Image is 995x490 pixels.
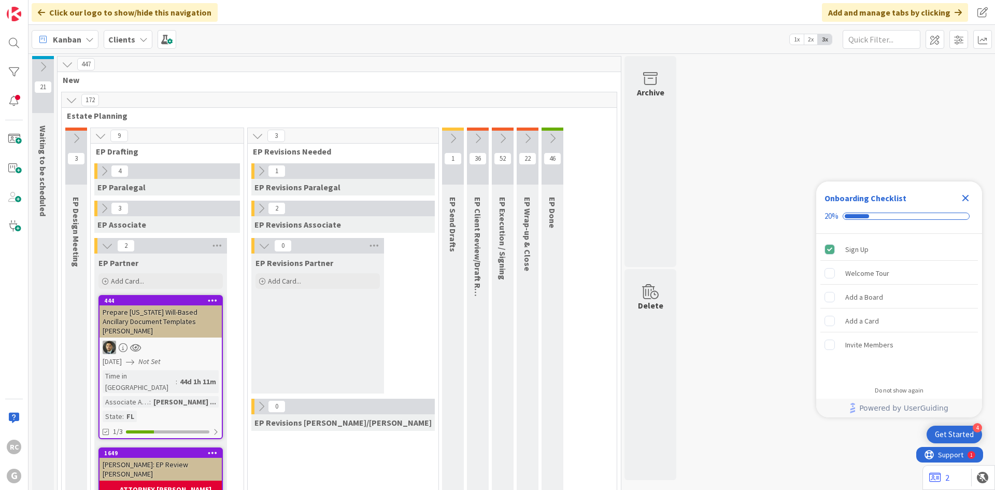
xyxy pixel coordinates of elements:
[138,357,161,366] i: Not Set
[254,182,340,192] span: EP Revisions Paralegal
[103,411,122,422] div: State
[821,399,977,417] a: Powered by UserGuiding
[448,197,458,252] span: EP Send Drafts
[820,262,978,285] div: Welcome Tour is incomplete.
[519,152,536,165] span: 22
[151,396,219,408] div: [PERSON_NAME] ...
[845,291,883,303] div: Add a Board
[32,3,218,22] div: Click our logo to show/hide this navigation
[790,34,804,45] span: 1x
[103,370,176,393] div: Time in [GEOGRAPHIC_DATA]
[38,125,48,216] span: Waiting to be scheduled
[67,110,604,121] span: Estate Planning
[99,341,222,354] div: CG
[268,400,286,413] span: 0
[497,197,508,280] span: EP Execution / Signing
[117,240,135,252] span: 2
[845,315,879,327] div: Add a Card
[845,267,889,279] div: Welcome Tour
[7,7,21,21] img: Visit kanbanzone.com
[957,190,974,206] div: Close Checklist
[818,34,832,45] span: 3x
[122,411,124,422] span: :
[843,30,920,49] input: Quick Filter...
[254,219,341,230] span: EP Revisions Associate
[547,197,558,228] span: EP Done
[444,152,462,165] span: 1
[99,296,222,305] div: 444
[176,376,177,387] span: :
[875,386,923,395] div: Do not show again
[63,75,608,85] span: New
[103,341,116,354] img: CG
[267,130,285,142] span: 3
[104,297,222,304] div: 444
[825,192,906,204] div: Onboarding Checklist
[544,152,561,165] span: 46
[804,34,818,45] span: 2x
[268,202,286,215] span: 2
[522,197,533,271] span: EP Wrap-up & Close
[637,86,664,99] div: Archive
[929,471,949,484] a: 2
[816,234,982,380] div: Checklist items
[825,212,974,221] div: Checklist progress: 20%
[103,396,149,408] div: Associate Assigned
[99,305,222,338] div: Prepare [US_STATE] Will-Based Ancillary Document Templates [PERSON_NAME]
[77,58,95,71] span: 447
[99,458,222,481] div: [PERSON_NAME]: EP Review [PERSON_NAME]
[108,34,135,45] b: Clients
[7,440,21,454] div: RC
[177,376,219,387] div: 44d 1h 11m
[825,212,838,221] div: 20%
[71,197,81,267] span: EP Design Meeting
[845,243,869,256] div: Sign Up
[859,402,948,414] span: Powered by UserGuiding
[104,450,222,457] div: 1649
[34,81,52,93] span: 21
[822,3,968,22] div: Add and manage tabs by clicking
[7,469,21,483] div: G
[469,152,487,165] span: 36
[268,276,301,286] span: Add Card...
[111,202,129,215] span: 3
[111,276,144,286] span: Add Card...
[53,33,81,46] span: Kanban
[110,130,128,142] span: 9
[274,240,292,252] span: 0
[927,426,982,443] div: Open Get Started checklist, remaining modules: 4
[81,94,99,106] span: 172
[149,396,151,408] span: :
[816,399,982,417] div: Footer
[268,165,286,177] span: 1
[820,286,978,309] div: Add a Board is incomplete.
[255,258,333,268] span: EP Revisions Partner
[103,356,122,367] span: [DATE]
[253,146,425,157] span: EP Revisions Needed
[67,152,85,165] span: 3
[973,423,982,432] div: 4
[97,219,146,230] span: EP Associate
[124,411,137,422] div: FL
[99,296,222,338] div: 444Prepare [US_STATE] Will-Based Ancillary Document Templates [PERSON_NAME]
[845,339,893,351] div: Invite Members
[54,4,56,12] div: 1
[820,238,978,261] div: Sign Up is complete.
[22,2,47,14] span: Support
[113,426,123,437] span: 1/3
[111,165,129,177] span: 4
[99,449,222,481] div: 1649[PERSON_NAME]: EP Review [PERSON_NAME]
[820,333,978,356] div: Invite Members is incomplete.
[96,146,231,157] span: EP Drafting
[98,258,138,268] span: EP Partner
[97,182,146,192] span: EP Paralegal
[638,299,663,312] div: Delete
[494,152,511,165] span: 52
[816,181,982,417] div: Checklist Container
[99,449,222,458] div: 1649
[820,310,978,332] div: Add a Card is incomplete.
[254,417,432,428] span: EP Revisions Brad/Jonas
[935,429,974,440] div: Get Started
[473,197,483,343] span: EP Client Review/Draft Review Meeting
